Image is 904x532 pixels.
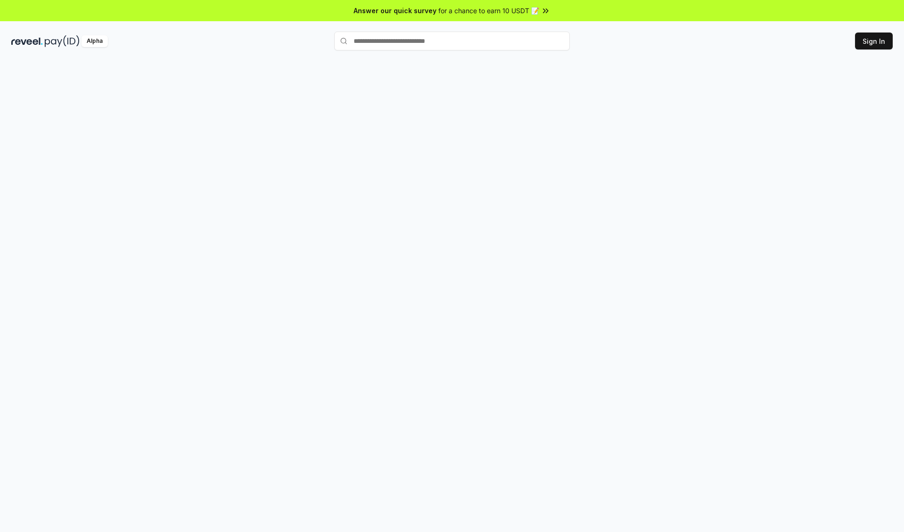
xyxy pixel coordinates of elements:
button: Sign In [855,33,893,49]
div: Alpha [81,35,108,47]
span: for a chance to earn 10 USDT 📝 [438,6,539,16]
img: reveel_dark [11,35,43,47]
span: Answer our quick survey [354,6,436,16]
img: pay_id [45,35,80,47]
